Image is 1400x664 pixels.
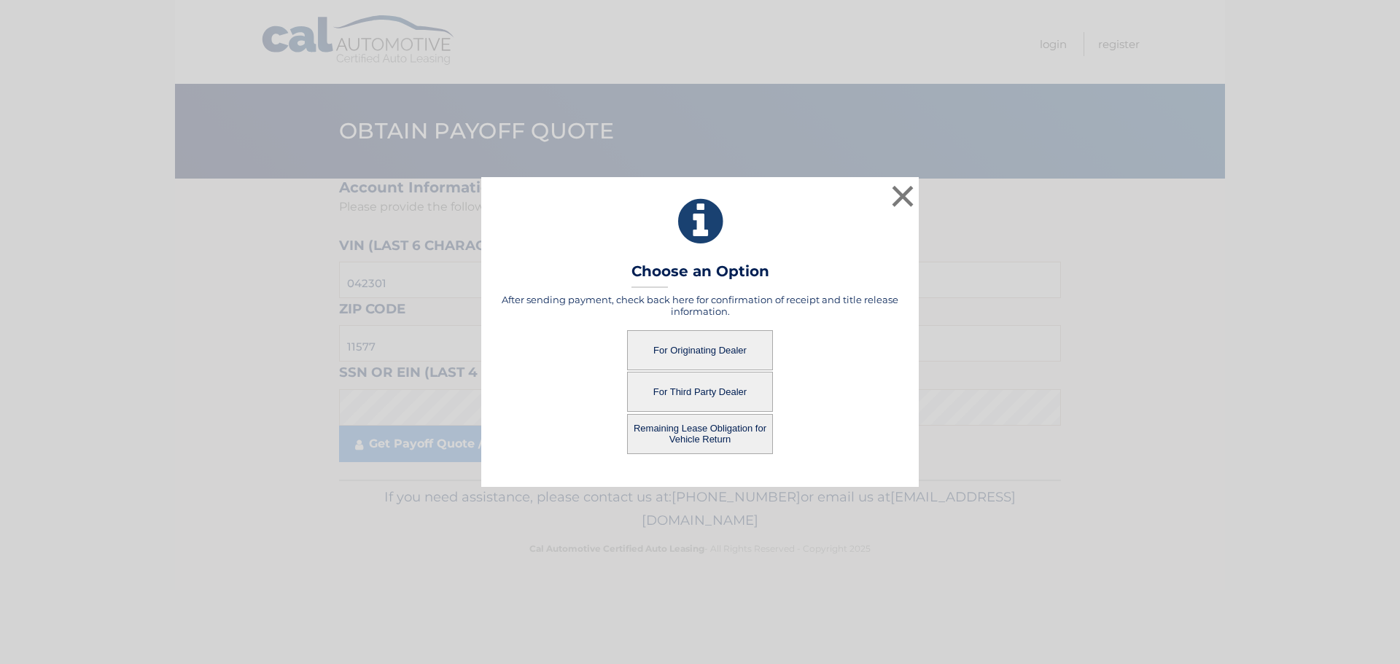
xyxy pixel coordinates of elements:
button: Remaining Lease Obligation for Vehicle Return [627,414,773,454]
button: For Originating Dealer [627,330,773,370]
button: × [888,181,917,211]
button: For Third Party Dealer [627,372,773,412]
h3: Choose an Option [631,262,769,288]
h5: After sending payment, check back here for confirmation of receipt and title release information. [499,294,901,317]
